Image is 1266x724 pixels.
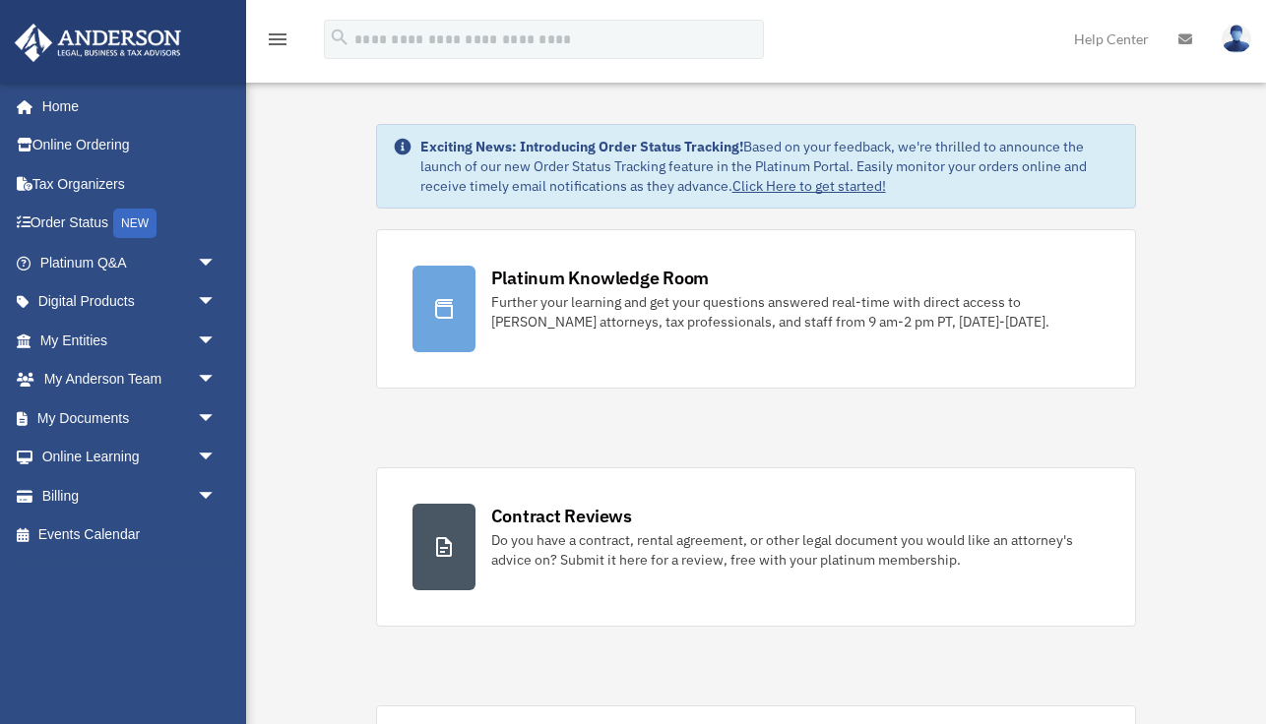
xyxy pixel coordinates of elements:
span: arrow_drop_down [197,438,236,478]
a: Billingarrow_drop_down [14,476,246,515]
a: menu [266,34,289,51]
span: arrow_drop_down [197,282,236,323]
a: My Documentsarrow_drop_down [14,398,246,438]
span: arrow_drop_down [197,476,236,516]
span: arrow_drop_down [197,398,236,439]
a: Click Here to get started! [732,177,886,195]
i: menu [266,28,289,51]
a: Digital Productsarrow_drop_down [14,282,246,322]
span: arrow_drop_down [197,321,236,361]
div: Contract Reviews [491,504,632,528]
a: My Entitiesarrow_drop_down [14,321,246,360]
a: Platinum Knowledge Room Further your learning and get your questions answered real-time with dire... [376,229,1137,389]
div: Based on your feedback, we're thrilled to announce the launch of our new Order Status Tracking fe... [420,137,1120,196]
div: NEW [113,209,157,238]
span: arrow_drop_down [197,243,236,283]
a: My Anderson Teamarrow_drop_down [14,360,246,399]
a: Online Learningarrow_drop_down [14,438,246,477]
div: Platinum Knowledge Room [491,266,710,290]
img: User Pic [1222,25,1251,53]
a: Online Ordering [14,126,246,165]
span: arrow_drop_down [197,360,236,400]
a: Tax Organizers [14,164,246,204]
a: Order StatusNEW [14,204,246,244]
a: Contract Reviews Do you have a contract, rental agreement, or other legal document you would like... [376,467,1137,627]
img: Anderson Advisors Platinum Portal [9,24,187,62]
div: Do you have a contract, rental agreement, or other legal document you would like an attorney's ad... [491,530,1101,570]
a: Home [14,87,236,126]
a: Events Calendar [14,515,246,555]
div: Further your learning and get your questions answered real-time with direct access to [PERSON_NAM... [491,292,1101,332]
strong: Exciting News: Introducing Order Status Tracking! [420,138,743,155]
a: Platinum Q&Aarrow_drop_down [14,243,246,282]
i: search [329,27,350,48]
